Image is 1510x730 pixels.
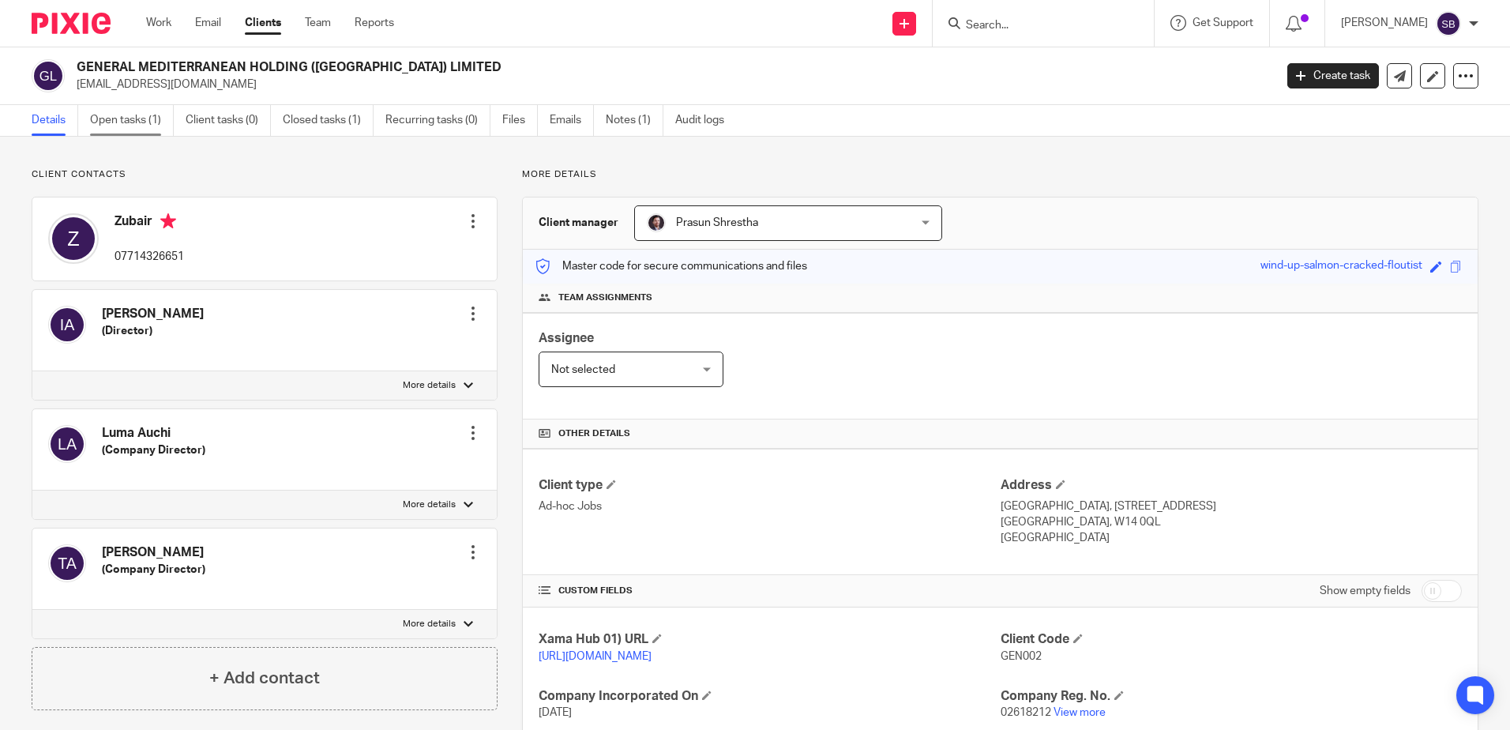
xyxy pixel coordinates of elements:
span: Assignee [539,332,594,344]
h4: [PERSON_NAME] [102,544,205,561]
p: [GEOGRAPHIC_DATA], W14 0QL [1001,514,1462,530]
div: wind-up-salmon-cracked-floutist [1260,258,1422,276]
a: Audit logs [675,105,736,136]
p: [GEOGRAPHIC_DATA], [STREET_ADDRESS] [1001,499,1462,514]
img: svg%3E [48,425,86,463]
a: Client tasks (0) [186,105,271,136]
h4: Zubair [115,213,184,233]
h2: GENERAL MEDITERRANEAN HOLDING ([GEOGRAPHIC_DATA]) LIMITED [77,59,1026,76]
input: Search [964,19,1106,33]
p: More details [522,168,1478,181]
span: 02618212 [1001,707,1051,718]
a: Notes (1) [606,105,663,136]
img: Capture.PNG [647,213,666,232]
p: Master code for secure communications and files [535,258,807,274]
img: svg%3E [48,306,86,344]
img: svg%3E [1436,11,1461,36]
h3: Client manager [539,215,618,231]
a: Emails [550,105,594,136]
span: [DATE] [539,707,572,718]
a: Clients [245,15,281,31]
span: Other details [558,427,630,440]
span: Get Support [1193,17,1253,28]
a: Reports [355,15,394,31]
h4: Client Code [1001,631,1462,648]
a: Create task [1287,63,1379,88]
h4: Company Reg. No. [1001,688,1462,705]
p: More details [403,618,456,630]
h5: (Company Director) [102,442,205,458]
a: Email [195,15,221,31]
span: Not selected [551,364,615,375]
a: Files [502,105,538,136]
p: [EMAIL_ADDRESS][DOMAIN_NAME] [77,77,1264,92]
img: Pixie [32,13,111,34]
a: View more [1054,707,1106,718]
a: Details [32,105,78,136]
h4: Address [1001,477,1462,494]
a: Work [146,15,171,31]
a: Closed tasks (1) [283,105,374,136]
h4: Company Incorporated On [539,688,1000,705]
p: Ad-hoc Jobs [539,499,1000,514]
img: svg%3E [48,544,86,582]
a: [URL][DOMAIN_NAME] [539,651,652,662]
p: More details [403,379,456,392]
img: svg%3E [32,59,65,92]
label: Show empty fields [1320,583,1410,599]
h4: Luma Auchi [102,425,205,442]
span: GEN002 [1001,651,1042,662]
a: Team [305,15,331,31]
h4: Xama Hub 01) URL [539,631,1000,648]
p: [GEOGRAPHIC_DATA] [1001,530,1462,546]
h4: [PERSON_NAME] [102,306,204,322]
h4: Client type [539,477,1000,494]
h5: (Company Director) [102,562,205,578]
p: [PERSON_NAME] [1341,15,1428,31]
h5: (Director) [102,323,204,339]
i: Primary [160,213,176,229]
h4: + Add contact [209,666,320,690]
a: Recurring tasks (0) [385,105,490,136]
p: 07714326651 [115,249,184,265]
span: Prasun Shrestha [676,217,758,228]
img: svg%3E [48,213,99,264]
a: Open tasks (1) [90,105,174,136]
span: Team assignments [558,292,652,304]
h4: CUSTOM FIELDS [539,585,1000,597]
p: More details [403,499,456,511]
p: Client contacts [32,168,498,181]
